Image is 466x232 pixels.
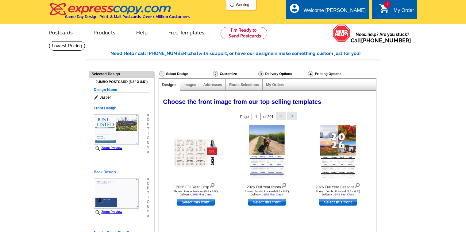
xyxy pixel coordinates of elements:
div: Need Help? call [PHONE_NUMBER], with support, or have our designers make something custom just fo... [110,50,380,57]
div: 2026 Full Year Crisp [162,182,229,190]
span: » [147,150,149,154]
img: Delivery Options [258,71,264,77]
i: shopping_cart [379,3,390,14]
img: view design details [354,182,360,188]
span: » [147,113,149,117]
span: t [147,127,149,131]
img: loading... [230,2,235,7]
a: USPS First Class [190,193,212,196]
a: Help [126,25,157,39]
a: Addresses [203,83,222,87]
img: Printing Options & Summary [308,71,313,77]
div: Shown: Jumbo Postcard (5.5 x 8.5") Delivery: [162,190,229,196]
span: o [147,136,149,140]
a: use this design [319,199,357,206]
img: 2026 Full Year Photo [249,125,285,181]
span: » [147,214,149,218]
img: help [333,24,351,42]
div: Select Design [159,71,212,78]
a: Products [84,25,125,39]
span: chat [189,51,198,56]
a: Designs [162,83,177,87]
span: n [147,204,149,209]
a: Free Templates [159,25,214,39]
span: Jasper [94,94,150,100]
a: use this design [248,199,286,206]
span: p [147,122,149,127]
div: Shown: Jumbo Postcard (5.5 x 8.5") Delivery: [304,190,372,196]
div: 2026 Full Year Photo [233,182,301,190]
span: Page [240,115,249,119]
a: use this design [177,199,215,206]
div: Delivery Options [258,71,307,78]
a: My Orders [266,83,284,87]
img: small-thumb.jpg [94,178,139,209]
span: of 201 [263,115,273,119]
div: Shown: Jumbo Postcard (5.5 x 8.5") Delivery: [233,190,301,196]
img: Select Design [159,71,164,77]
div: Printing Options [307,71,362,77]
span: Choose the front image from our top selling templates [163,98,322,105]
img: small-thumb.jpg [94,114,139,145]
h5: Back Design [94,169,150,175]
a: USPS First Class [261,193,283,196]
a: [PHONE_NUMBER] [361,37,411,44]
a: Zoom Preview [94,210,122,214]
h5: Front Design [94,105,150,111]
h4: Same Day Design, Print, & Mail Postcards. Over 1 Million Customers. [65,14,191,19]
span: i [147,195,149,200]
button: > [287,112,297,120]
img: Customize [213,71,218,77]
div: My Order [394,8,414,16]
span: p [147,186,149,191]
span: o [147,117,149,122]
button: < [276,112,286,120]
span: s [147,145,149,150]
div: Customize [212,71,258,78]
span: t [147,191,149,195]
a: Zoom Preview [94,146,122,150]
img: 2026 Full Year Seasons [320,125,356,181]
a: USPS First Class [333,193,354,196]
h4: Jumbo Postcard (5.5" x 8.5") [94,80,150,84]
a: 1 shopping_cart My Order [379,7,414,14]
a: Route Selections [229,83,259,87]
span: Call [351,37,411,44]
span: o [147,181,149,186]
span: o [147,200,149,204]
div: Selected Design [89,71,154,77]
span: 1 [384,1,391,8]
span: s [147,209,149,214]
h5: Design Name [94,87,150,93]
span: i [147,131,149,136]
i: account_circle [289,3,300,14]
span: n [147,140,149,145]
img: view design details [281,182,287,188]
a: Images [183,83,196,87]
div: 2026 Full Year Seasons [304,182,372,190]
a: Same Day Design, Print, & Mail Postcards. Over 1 Million Customers. [49,7,191,19]
img: view design details [209,182,215,188]
div: Welcome [PERSON_NAME] [304,8,366,16]
a: Postcards [39,25,83,39]
img: 2026 Full Year Crisp [174,139,217,167]
span: » [147,177,149,181]
span: Need help? Are you stuck? [351,31,414,44]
